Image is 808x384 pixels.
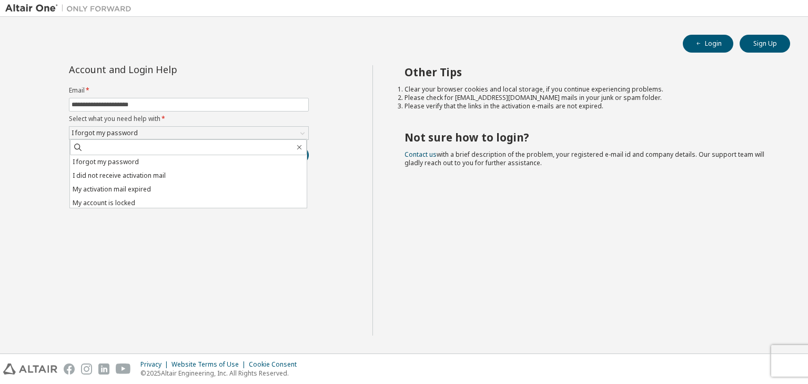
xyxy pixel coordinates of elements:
[683,35,733,53] button: Login
[405,102,772,110] li: Please verify that the links in the activation e-mails are not expired.
[69,65,261,74] div: Account and Login Help
[98,363,109,375] img: linkedin.svg
[64,363,75,375] img: facebook.svg
[249,360,303,369] div: Cookie Consent
[70,155,307,169] li: I forgot my password
[405,150,437,159] a: Contact us
[69,127,308,139] div: I forgot my password
[740,35,790,53] button: Sign Up
[5,3,137,14] img: Altair One
[405,94,772,102] li: Please check for [EMAIL_ADDRESS][DOMAIN_NAME] mails in your junk or spam folder.
[405,130,772,144] h2: Not sure how to login?
[405,150,764,167] span: with a brief description of the problem, your registered e-mail id and company details. Our suppo...
[81,363,92,375] img: instagram.svg
[405,65,772,79] h2: Other Tips
[3,363,57,375] img: altair_logo.svg
[405,85,772,94] li: Clear your browser cookies and local storage, if you continue experiencing problems.
[116,363,131,375] img: youtube.svg
[171,360,249,369] div: Website Terms of Use
[140,360,171,369] div: Privacy
[70,127,139,139] div: I forgot my password
[69,86,309,95] label: Email
[140,369,303,378] p: © 2025 Altair Engineering, Inc. All Rights Reserved.
[69,115,309,123] label: Select what you need help with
